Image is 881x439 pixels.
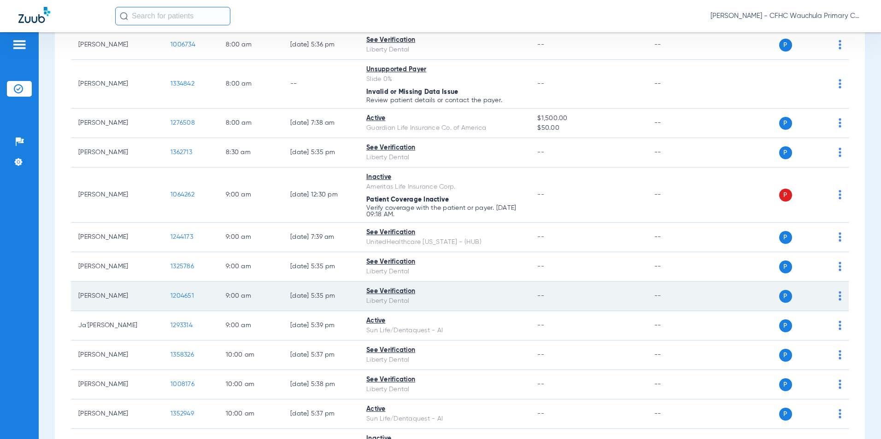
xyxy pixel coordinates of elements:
[218,60,283,109] td: 8:00 AM
[647,370,709,399] td: --
[711,12,863,21] span: [PERSON_NAME] - CFHC Wauchula Primary Care Dental
[366,143,523,153] div: See Verification
[366,123,523,133] div: Guardian Life Insurance Co. of America
[839,148,841,157] img: group-dot-blue.svg
[839,190,841,199] img: group-dot-blue.svg
[71,109,163,138] td: [PERSON_NAME]
[283,341,359,370] td: [DATE] 5:37 PM
[71,30,163,60] td: [PERSON_NAME]
[779,408,792,421] span: P
[779,39,792,52] span: P
[647,30,709,60] td: --
[537,114,639,123] span: $1,500.00
[839,232,841,242] img: group-dot-blue.svg
[839,40,841,49] img: group-dot-blue.svg
[647,282,709,311] td: --
[366,75,523,84] div: Slide 0%
[170,120,195,126] span: 1276508
[71,311,163,341] td: Ja'[PERSON_NAME]
[170,381,194,387] span: 1008176
[366,287,523,296] div: See Verification
[537,123,639,133] span: $50.00
[366,375,523,385] div: See Verification
[647,399,709,429] td: --
[71,223,163,252] td: [PERSON_NAME]
[537,81,544,87] span: --
[283,370,359,399] td: [DATE] 5:38 PM
[835,395,881,439] iframe: Chat Widget
[537,352,544,358] span: --
[839,321,841,330] img: group-dot-blue.svg
[115,7,230,25] input: Search for patients
[366,97,523,104] p: Review patient details or contact the payer.
[218,109,283,138] td: 8:00 AM
[71,168,163,223] td: [PERSON_NAME]
[366,346,523,355] div: See Verification
[170,293,194,299] span: 1204651
[537,322,544,329] span: --
[71,252,163,282] td: [PERSON_NAME]
[839,291,841,300] img: group-dot-blue.svg
[366,89,458,95] span: Invalid or Missing Data Issue
[779,290,792,303] span: P
[366,114,523,123] div: Active
[839,118,841,127] img: group-dot-blue.svg
[283,168,359,223] td: [DATE] 12:30 PM
[366,414,523,424] div: Sun Life/Dentaquest - AI
[366,65,523,75] div: Unsupported Payer
[218,138,283,168] td: 8:30 AM
[18,7,50,23] img: Zuub Logo
[366,205,523,218] p: Verify coverage with the patient or payer. [DATE] 09:18 AM.
[71,282,163,311] td: [PERSON_NAME]
[779,319,792,332] span: P
[647,138,709,168] td: --
[366,196,449,203] span: Patient Coverage Inactive
[839,79,841,88] img: group-dot-blue.svg
[218,282,283,311] td: 9:00 AM
[218,30,283,60] td: 8:00 AM
[366,182,523,192] div: Ameritas Life Insurance Corp.
[366,228,523,237] div: See Verification
[283,223,359,252] td: [DATE] 7:39 AM
[537,263,544,270] span: --
[366,404,523,414] div: Active
[366,257,523,267] div: See Verification
[283,60,359,109] td: --
[537,191,544,198] span: --
[218,341,283,370] td: 10:00 AM
[218,168,283,223] td: 9:00 AM
[170,410,194,417] span: 1352949
[366,385,523,394] div: Liberty Dental
[779,378,792,391] span: P
[647,341,709,370] td: --
[366,173,523,182] div: Inactive
[647,60,709,109] td: --
[779,189,792,202] span: P
[537,234,544,240] span: --
[779,146,792,159] span: P
[779,231,792,244] span: P
[366,326,523,335] div: Sun Life/Dentaquest - AI
[366,296,523,306] div: Liberty Dental
[647,168,709,223] td: --
[839,380,841,389] img: group-dot-blue.svg
[366,153,523,162] div: Liberty Dental
[283,109,359,138] td: [DATE] 7:38 AM
[170,41,195,48] span: 1006734
[839,350,841,359] img: group-dot-blue.svg
[366,267,523,277] div: Liberty Dental
[71,60,163,109] td: [PERSON_NAME]
[218,311,283,341] td: 9:00 AM
[218,399,283,429] td: 10:00 AM
[71,370,163,399] td: [PERSON_NAME]
[779,349,792,362] span: P
[170,322,193,329] span: 1293314
[12,39,27,50] img: hamburger-icon
[647,311,709,341] td: --
[283,282,359,311] td: [DATE] 5:35 PM
[283,399,359,429] td: [DATE] 5:37 PM
[779,117,792,130] span: P
[218,370,283,399] td: 10:00 AM
[647,223,709,252] td: --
